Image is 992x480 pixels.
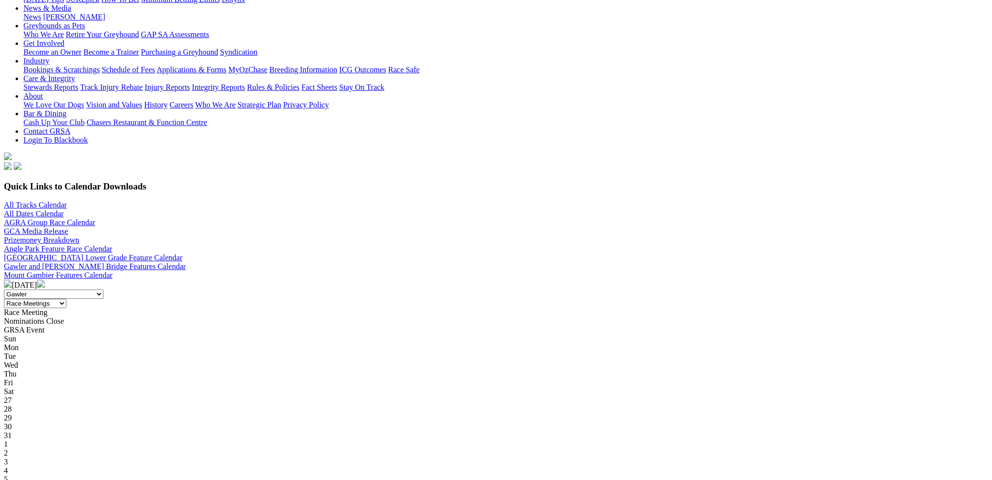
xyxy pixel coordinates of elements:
a: Track Injury Rebate [80,83,142,91]
a: News & Media [23,4,71,12]
a: Industry [23,57,49,65]
div: Sun [4,334,988,343]
a: All Dates Calendar [4,209,64,218]
span: 28 [4,405,12,413]
div: News & Media [23,13,988,21]
div: Fri [4,378,988,387]
a: Become a Trainer [83,48,139,56]
img: facebook.svg [4,162,12,170]
a: Stewards Reports [23,83,78,91]
a: GCA Media Release [4,227,68,235]
a: Fact Sheets [302,83,337,91]
a: Strategic Plan [238,101,281,109]
a: Gawler and [PERSON_NAME] Bridge Features Calendar [4,262,186,271]
span: 4 [4,466,8,475]
span: 31 [4,431,12,439]
div: GRSA Event [4,326,988,334]
span: 30 [4,422,12,431]
a: We Love Our Dogs [23,101,84,109]
a: Bookings & Scratchings [23,65,100,74]
a: ICG Outcomes [339,65,386,74]
a: Syndication [220,48,257,56]
a: Bar & Dining [23,109,66,118]
a: Stay On Track [339,83,384,91]
div: Race Meeting [4,308,988,317]
a: Get Involved [23,39,64,47]
a: Greyhounds as Pets [23,21,85,30]
div: Sat [4,387,988,396]
div: Nominations Close [4,317,988,326]
a: Contact GRSA [23,127,70,135]
div: Industry [23,65,988,74]
div: Thu [4,370,988,378]
div: Greyhounds as Pets [23,30,988,39]
img: logo-grsa-white.png [4,152,12,160]
a: AGRA Group Race Calendar [4,218,95,227]
img: chevron-right-pager-white.svg [37,280,45,288]
a: Prizemoney Breakdown [4,236,79,244]
a: Retire Your Greyhound [66,30,139,39]
a: Purchasing a Greyhound [141,48,218,56]
div: Wed [4,361,988,370]
a: Integrity Reports [192,83,245,91]
span: 27 [4,396,12,404]
a: [GEOGRAPHIC_DATA] Lower Grade Feature Calendar [4,253,182,262]
a: Angle Park Feature Race Calendar [4,245,112,253]
a: Race Safe [388,65,419,74]
div: Tue [4,352,988,361]
div: About [23,101,988,109]
a: Login To Blackbook [23,136,88,144]
a: Vision and Values [86,101,142,109]
div: Get Involved [23,48,988,57]
a: Schedule of Fees [101,65,155,74]
span: 29 [4,414,12,422]
img: twitter.svg [14,162,21,170]
a: Become an Owner [23,48,81,56]
h3: Quick Links to Calendar Downloads [4,181,988,192]
span: 1 [4,440,8,448]
img: chevron-left-pager-white.svg [4,280,12,288]
div: [DATE] [4,280,988,290]
a: Who We Are [195,101,236,109]
a: [PERSON_NAME] [43,13,105,21]
a: Injury Reports [144,83,190,91]
a: MyOzChase [228,65,267,74]
a: Breeding Information [269,65,337,74]
span: 3 [4,458,8,466]
a: Care & Integrity [23,74,75,83]
a: Careers [169,101,193,109]
a: Who We Are [23,30,64,39]
a: All Tracks Calendar [4,201,67,209]
div: Mon [4,343,988,352]
a: Rules & Policies [247,83,300,91]
a: Mount Gambier Features Calendar [4,271,113,279]
a: GAP SA Assessments [141,30,209,39]
a: Chasers Restaurant & Function Centre [86,118,207,126]
a: News [23,13,41,21]
a: History [144,101,167,109]
a: Applications & Forms [157,65,226,74]
div: Bar & Dining [23,118,988,127]
a: About [23,92,43,100]
span: 2 [4,449,8,457]
a: Privacy Policy [283,101,329,109]
a: Cash Up Your Club [23,118,84,126]
div: Care & Integrity [23,83,988,92]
